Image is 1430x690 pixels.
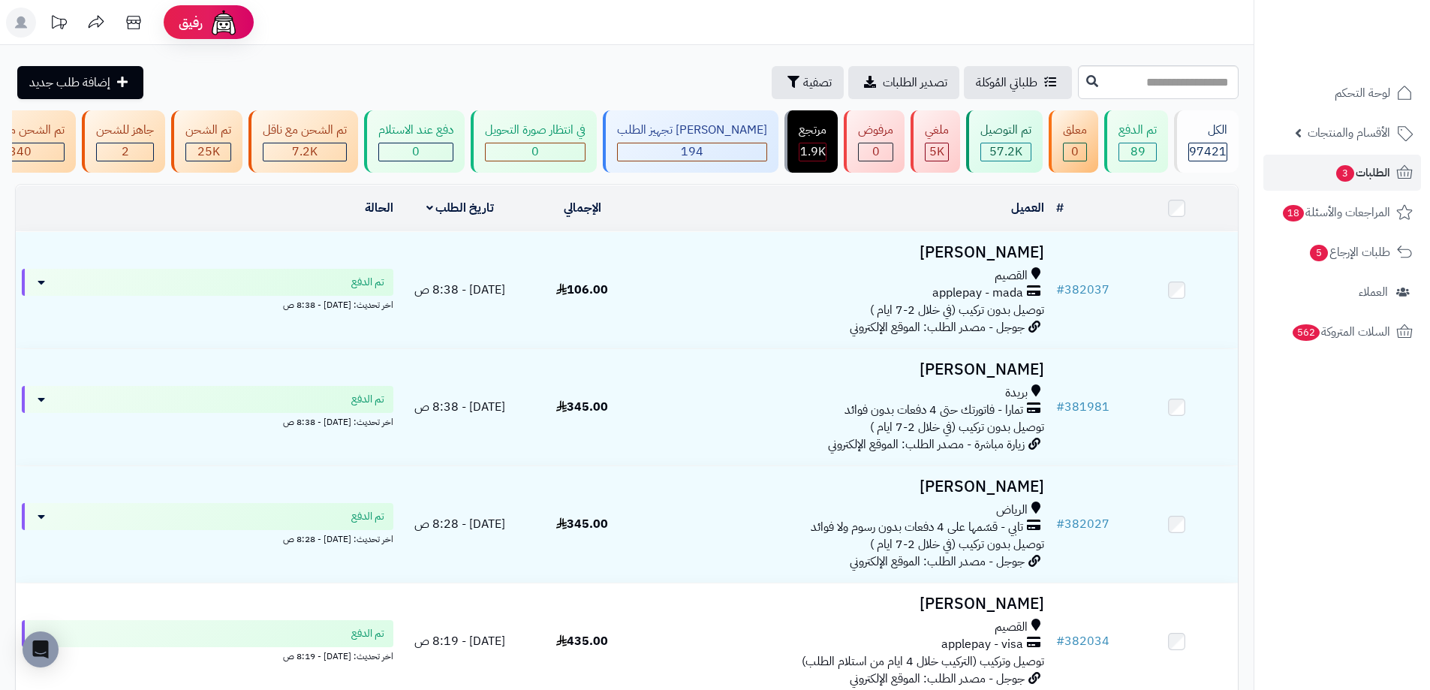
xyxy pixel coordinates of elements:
a: إضافة طلب جديد [17,66,143,99]
a: السلات المتروكة562 [1263,314,1421,350]
span: إضافة طلب جديد [29,74,110,92]
a: الحالة [365,199,393,217]
div: تم الدفع [1118,122,1157,139]
span: رفيق [179,14,203,32]
span: 3 [1336,165,1354,182]
img: ai-face.png [209,8,239,38]
a: الطلبات3 [1263,155,1421,191]
span: [DATE] - 8:19 ص [414,632,505,650]
div: مرفوض [858,122,893,139]
a: تصدير الطلبات [848,66,959,99]
span: جوجل - مصدر الطلب: الموقع الإلكتروني [850,553,1025,571]
div: اخر تحديث: [DATE] - 8:19 ص [22,647,393,663]
a: في انتظار صورة التحويل 0 [468,110,600,173]
span: applepay - mada [932,285,1023,302]
span: 2 [122,143,129,161]
div: ملغي [925,122,949,139]
span: جوجل - مصدر الطلب: الموقع الإلكتروني [850,318,1025,336]
a: تم التوصيل 57.2K [963,110,1046,173]
span: 194 [681,143,703,161]
span: طلباتي المُوكلة [976,74,1037,92]
span: 1.9K [800,143,826,161]
span: [DATE] - 8:28 ص [414,515,505,533]
h3: [PERSON_NAME] [649,478,1044,496]
div: 1855 [799,143,826,161]
a: تاريخ الطلب [426,199,495,217]
a: مرتجع 1.9K [781,110,841,173]
div: 5009 [926,143,948,161]
a: جاهز للشحن 2 [79,110,168,173]
a: #382034 [1056,632,1109,650]
a: تم الشحن مع ناقل 7.2K [245,110,361,173]
span: المراجعات والأسئلة [1281,202,1390,223]
a: # [1056,199,1064,217]
div: [PERSON_NAME] تجهيز الطلب [617,122,767,139]
span: 106.00 [556,281,608,299]
a: المراجعات والأسئلة18 [1263,194,1421,231]
span: توصيل بدون تركيب (في خلال 2-7 ايام ) [870,301,1044,319]
span: 97421 [1189,143,1227,161]
span: القصيم [995,619,1028,636]
a: تم الشحن 25K [168,110,245,173]
div: الكل [1188,122,1227,139]
a: معلق 0 [1046,110,1101,173]
span: القصيم [995,267,1028,285]
div: دفع عند الاستلام [378,122,453,139]
span: 0 [531,143,539,161]
div: في انتظار صورة التحويل [485,122,586,139]
span: [DATE] - 8:38 ص [414,398,505,416]
span: # [1056,398,1064,416]
span: تابي - قسّمها على 4 دفعات بدون رسوم ولا فوائد [811,519,1023,536]
div: Open Intercom Messenger [23,631,59,667]
span: 7.2K [292,143,318,161]
span: 57.2K [989,143,1022,161]
span: العملاء [1359,282,1388,303]
span: تمارا - فاتورتك حتى 4 دفعات بدون فوائد [844,402,1023,419]
a: لوحة التحكم [1263,75,1421,111]
span: طلبات الإرجاع [1308,242,1390,263]
span: 562 [1293,324,1320,341]
span: [DATE] - 8:38 ص [414,281,505,299]
span: 345.00 [556,398,608,416]
span: الطلبات [1335,162,1390,183]
span: تم الدفع [351,275,384,290]
div: 57211 [981,143,1031,161]
div: اخر تحديث: [DATE] - 8:28 ص [22,530,393,546]
span: الأقسام والمنتجات [1308,122,1390,143]
div: اخر تحديث: [DATE] - 8:38 ص [22,296,393,312]
span: applepay - visa [941,636,1023,653]
div: 0 [1064,143,1086,161]
span: 18 [1283,205,1304,221]
span: 5K [929,143,944,161]
a: الكل97421 [1171,110,1242,173]
a: تحديثات المنصة [40,8,77,41]
div: معلق [1063,122,1087,139]
div: 0 [379,143,453,161]
div: تم الشحن [185,122,231,139]
span: زيارة مباشرة - مصدر الطلب: الموقع الإلكتروني [828,435,1025,453]
a: الإجمالي [564,199,601,217]
span: 5 [1310,245,1328,261]
h3: [PERSON_NAME] [649,361,1044,378]
span: 435.00 [556,632,608,650]
a: تم الدفع 89 [1101,110,1171,173]
div: 0 [486,143,585,161]
div: 0 [859,143,893,161]
span: 340 [9,143,32,161]
div: 7222 [263,143,346,161]
div: 2 [97,143,153,161]
span: السلات المتروكة [1291,321,1390,342]
span: 345.00 [556,515,608,533]
div: مرتجع [799,122,826,139]
h3: [PERSON_NAME] [649,595,1044,613]
span: # [1056,515,1064,533]
div: تم الشحن مع ناقل [263,122,347,139]
a: #381981 [1056,398,1109,416]
span: 0 [872,143,880,161]
span: تصدير الطلبات [883,74,947,92]
span: تصفية [803,74,832,92]
button: تصفية [772,66,844,99]
span: تم الدفع [351,509,384,524]
span: توصيل وتركيب (التركيب خلال 4 ايام من استلام الطلب) [802,652,1044,670]
a: مرفوض 0 [841,110,908,173]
